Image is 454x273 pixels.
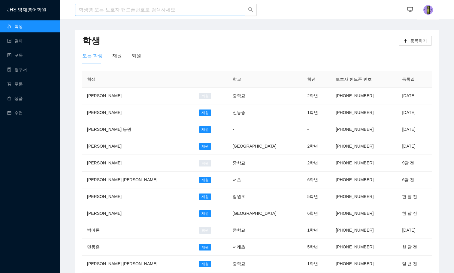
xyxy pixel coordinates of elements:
td: [GEOGRAPHIC_DATA] [228,205,303,222]
td: [DATE] [397,104,432,121]
td: 2학년 [302,155,331,172]
td: [DATE] [397,88,432,104]
a: team학생 [7,24,23,29]
td: [PHONE_NUMBER] [331,256,397,272]
td: [PHONE_NUMBER] [331,104,397,121]
td: [PERSON_NAME] [82,205,194,222]
td: [PERSON_NAME] [82,88,194,104]
a: profile구독 [7,53,23,58]
td: 일 년 전 [397,256,432,272]
td: [PHONE_NUMBER] [331,121,397,138]
input: 학생명 또는 보호자 핸드폰번호로 검색하세요 [75,4,245,16]
td: [PERSON_NAME] [82,104,194,121]
span: desktop [407,7,413,13]
th: 보호자 핸드폰 번호 [331,71,397,88]
td: 2학년 [302,88,331,104]
span: 퇴원 [199,160,211,166]
td: [PERSON_NAME] [82,155,194,172]
span: 재원 [199,244,211,250]
td: 6학년 [302,172,331,188]
td: 잠원초 [228,188,303,205]
td: [PERSON_NAME] 등원 [82,121,194,138]
span: 재원 [199,261,211,267]
th: 등록일 [397,71,432,88]
h2: 학생 [82,35,399,47]
span: 재원 [199,177,211,183]
td: 9달 전 [397,155,432,172]
td: 1학년 [302,222,331,239]
td: [PHONE_NUMBER] [331,188,397,205]
button: plus등록하기 [399,36,432,46]
td: [PERSON_NAME] [PERSON_NAME] [82,256,194,272]
td: 중학교 [228,256,303,272]
td: [PHONE_NUMBER] [331,172,397,188]
td: [PHONE_NUMBER] [331,205,397,222]
td: 중학교 [228,88,303,104]
td: 중학교 [228,155,303,172]
div: 모든 학생 [82,52,103,59]
th: 학생 [82,71,194,88]
td: 5학년 [302,188,331,205]
td: 서초 [228,172,303,188]
td: 중학교 [228,222,303,239]
td: [PERSON_NAME] [82,138,194,155]
td: [PHONE_NUMBER] [331,155,397,172]
td: [DATE] [397,121,432,138]
td: [GEOGRAPHIC_DATA] [228,138,303,155]
button: search [245,4,257,16]
td: 한 달 전 [397,205,432,222]
img: photo.jpg [423,5,433,15]
th: 학년 [302,71,331,88]
a: wallet결제 [7,38,23,43]
td: [PHONE_NUMBER] [331,222,397,239]
td: [DATE] [397,222,432,239]
div: 재원 [112,52,122,59]
td: 박아론 [82,222,194,239]
th: 학교 [228,71,303,88]
span: 등록하기 [410,37,427,44]
td: 한 달 전 [397,188,432,205]
td: 1학년 [302,256,331,272]
span: 재원 [199,193,211,200]
td: 2학년 [302,138,331,155]
td: - [228,121,303,138]
div: 퇴원 [132,52,141,59]
td: 5학년 [302,239,331,256]
a: shopping상품 [7,96,23,101]
td: - [302,121,331,138]
td: [PERSON_NAME] [82,188,194,205]
td: [PHONE_NUMBER] [331,239,397,256]
td: 서래초 [228,239,303,256]
span: plus [404,39,408,43]
span: 퇴원 [199,227,211,234]
a: shopping-cart주문 [7,82,23,86]
span: 재원 [199,126,211,133]
span: 재원 [199,109,211,116]
td: 신동중 [228,104,303,121]
button: desktop [404,4,416,16]
td: [PHONE_NUMBER] [331,88,397,104]
td: [PERSON_NAME] [PERSON_NAME] [82,172,194,188]
span: search [248,7,253,13]
td: 1학년 [302,104,331,121]
td: 민동은 [82,239,194,256]
td: 6학년 [302,205,331,222]
span: 재원 [199,210,211,217]
td: 6달 전 [397,172,432,188]
span: 퇴원 [199,93,211,99]
td: [DATE] [397,138,432,155]
a: file-done청구서 [7,67,27,72]
span: 재원 [199,143,211,150]
a: calendar수업 [7,110,23,115]
td: [PHONE_NUMBER] [331,138,397,155]
td: 한 달 전 [397,239,432,256]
